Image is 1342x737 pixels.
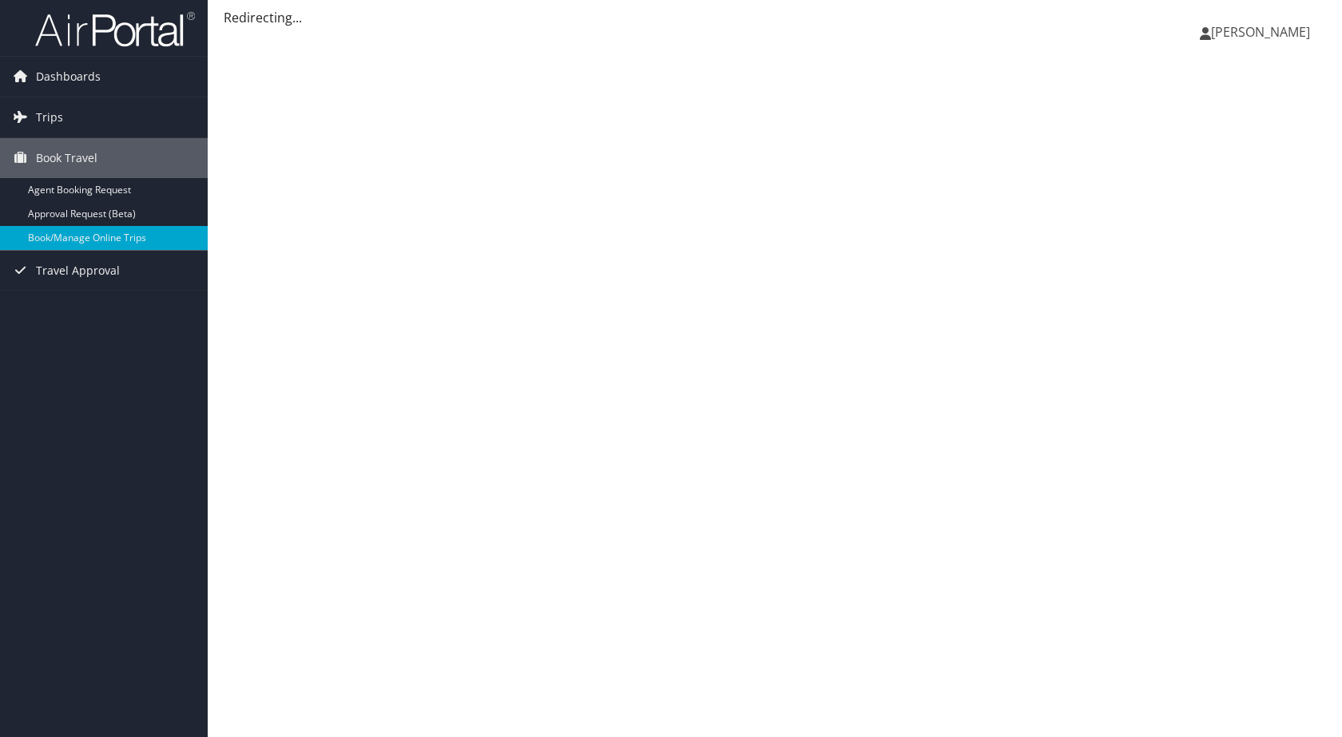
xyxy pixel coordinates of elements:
[36,97,63,137] span: Trips
[36,251,120,291] span: Travel Approval
[1211,23,1310,41] span: [PERSON_NAME]
[36,138,97,178] span: Book Travel
[224,8,1326,27] div: Redirecting...
[35,10,195,48] img: airportal-logo.png
[1200,8,1326,56] a: [PERSON_NAME]
[36,57,101,97] span: Dashboards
